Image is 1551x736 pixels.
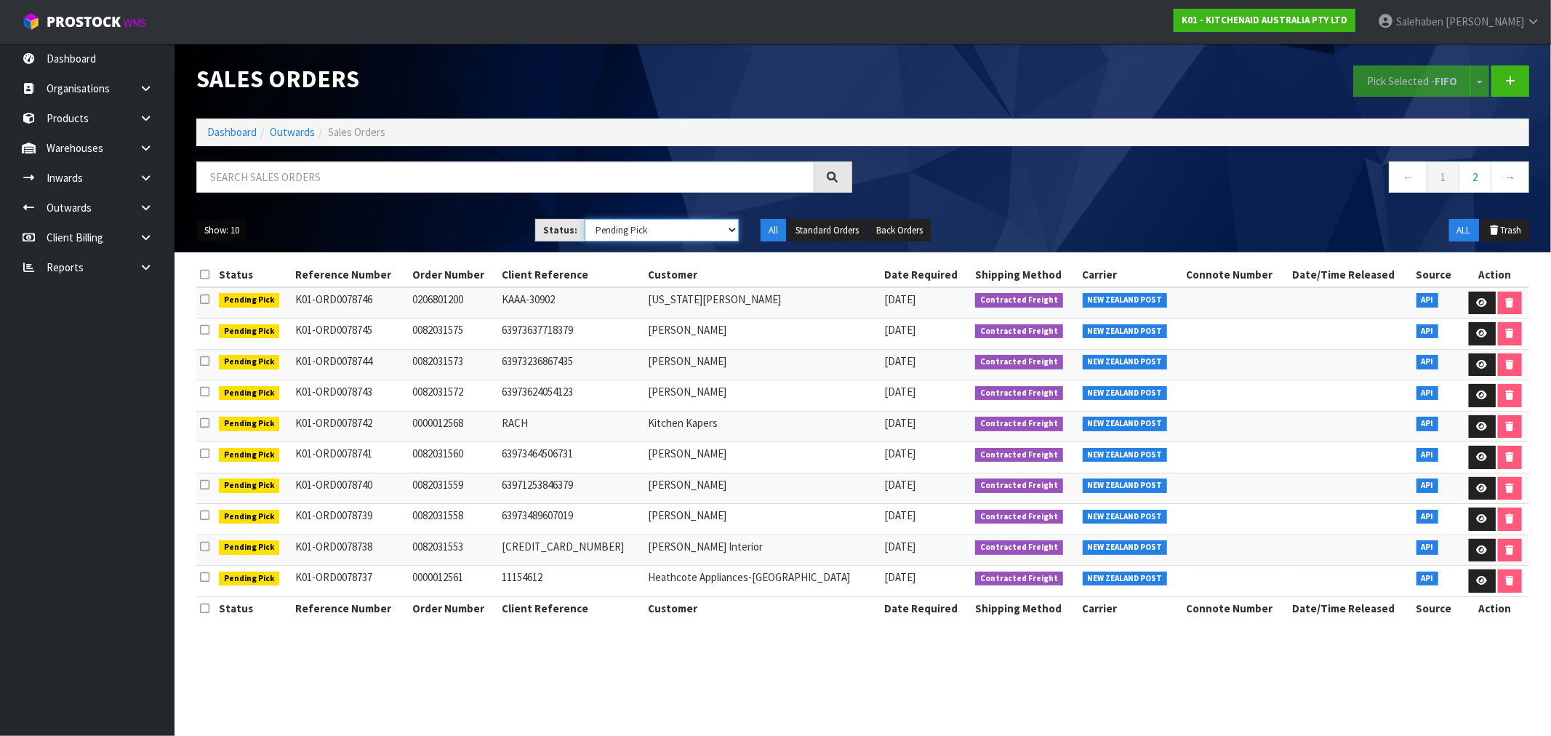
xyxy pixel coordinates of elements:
[498,319,644,350] td: 63973637718379
[1083,293,1168,308] span: NEW ZEALAND POST
[1289,263,1412,287] th: Date/Time Released
[292,319,409,350] td: K01-ORD0078745
[644,411,881,442] td: Kitchen Kapers
[219,448,280,463] span: Pending Pick
[1289,596,1412,620] th: Date/Time Released
[975,355,1063,369] span: Contracted Freight
[1083,355,1168,369] span: NEW ZEALAND POST
[1083,510,1168,524] span: NEW ZEALAND POST
[498,442,644,473] td: 63973464506731
[409,349,498,380] td: 0082031573
[884,447,915,460] span: [DATE]
[644,349,881,380] td: [PERSON_NAME]
[1182,14,1347,26] strong: K01 - KITCHENAID AUSTRALIA PTY LTD
[1446,15,1524,28] span: [PERSON_NAME]
[215,263,292,287] th: Status
[881,596,971,620] th: Date Required
[1389,161,1427,193] a: ←
[1416,479,1439,493] span: API
[975,417,1063,431] span: Contracted Freight
[215,596,292,620] th: Status
[884,540,915,553] span: [DATE]
[1416,540,1439,555] span: API
[409,411,498,442] td: 0000012568
[644,596,881,620] th: Customer
[1427,161,1459,193] a: 1
[498,566,644,597] td: 11154612
[1083,324,1168,339] span: NEW ZEALAND POST
[1079,596,1183,620] th: Carrier
[1353,65,1471,97] button: Pick Selected -FIFO
[1416,417,1439,431] span: API
[1491,161,1529,193] a: →
[1182,263,1289,287] th: Connote Number
[498,596,644,620] th: Client Reference
[1182,596,1289,620] th: Connote Number
[644,442,881,473] td: [PERSON_NAME]
[1480,219,1529,242] button: Trash
[219,355,280,369] span: Pending Pick
[644,319,881,350] td: [PERSON_NAME]
[498,535,644,566] td: [CREDIT_CARD_NUMBER]
[1449,219,1479,242] button: ALL
[975,540,1063,555] span: Contracted Freight
[971,596,1078,620] th: Shipping Method
[761,219,786,242] button: All
[498,473,644,504] td: 63971253846379
[47,12,121,31] span: ProStock
[219,540,280,555] span: Pending Pick
[1416,355,1439,369] span: API
[787,219,867,242] button: Standard Orders
[1083,386,1168,401] span: NEW ZEALAND POST
[409,319,498,350] td: 0082031575
[219,572,280,586] span: Pending Pick
[874,161,1530,197] nav: Page navigation
[1416,293,1439,308] span: API
[409,380,498,412] td: 0082031572
[1413,263,1462,287] th: Source
[1083,572,1168,586] span: NEW ZEALAND POST
[644,380,881,412] td: [PERSON_NAME]
[409,263,498,287] th: Order Number
[644,263,881,287] th: Customer
[1083,479,1168,493] span: NEW ZEALAND POST
[644,566,881,597] td: Heathcote Appliances-[GEOGRAPHIC_DATA]
[292,411,409,442] td: K01-ORD0078742
[196,65,852,92] h1: Sales Orders
[884,416,915,430] span: [DATE]
[1416,448,1439,463] span: API
[1416,386,1439,401] span: API
[1435,74,1457,88] strong: FIFO
[292,535,409,566] td: K01-ORD0078738
[884,354,915,368] span: [DATE]
[498,504,644,535] td: 63973489607019
[196,161,814,193] input: Search sales orders
[498,349,644,380] td: 63973236867435
[498,287,644,319] td: KAAA-30902
[207,125,257,139] a: Dashboard
[975,479,1063,493] span: Contracted Freight
[644,287,881,319] td: [US_STATE][PERSON_NAME]
[975,572,1063,586] span: Contracted Freight
[975,293,1063,308] span: Contracted Freight
[219,479,280,493] span: Pending Pick
[292,380,409,412] td: K01-ORD0078743
[219,386,280,401] span: Pending Pick
[644,504,881,535] td: [PERSON_NAME]
[971,263,1078,287] th: Shipping Method
[884,292,915,306] span: [DATE]
[975,448,1063,463] span: Contracted Freight
[409,596,498,620] th: Order Number
[409,287,498,319] td: 0206801200
[328,125,385,139] span: Sales Orders
[292,566,409,597] td: K01-ORD0078737
[1416,510,1439,524] span: API
[270,125,315,139] a: Outwards
[22,12,40,31] img: cube-alt.png
[409,535,498,566] td: 0082031553
[498,380,644,412] td: 63973624054123
[1083,540,1168,555] span: NEW ZEALAND POST
[543,224,577,236] strong: Status:
[1461,596,1529,620] th: Action
[219,324,280,339] span: Pending Pick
